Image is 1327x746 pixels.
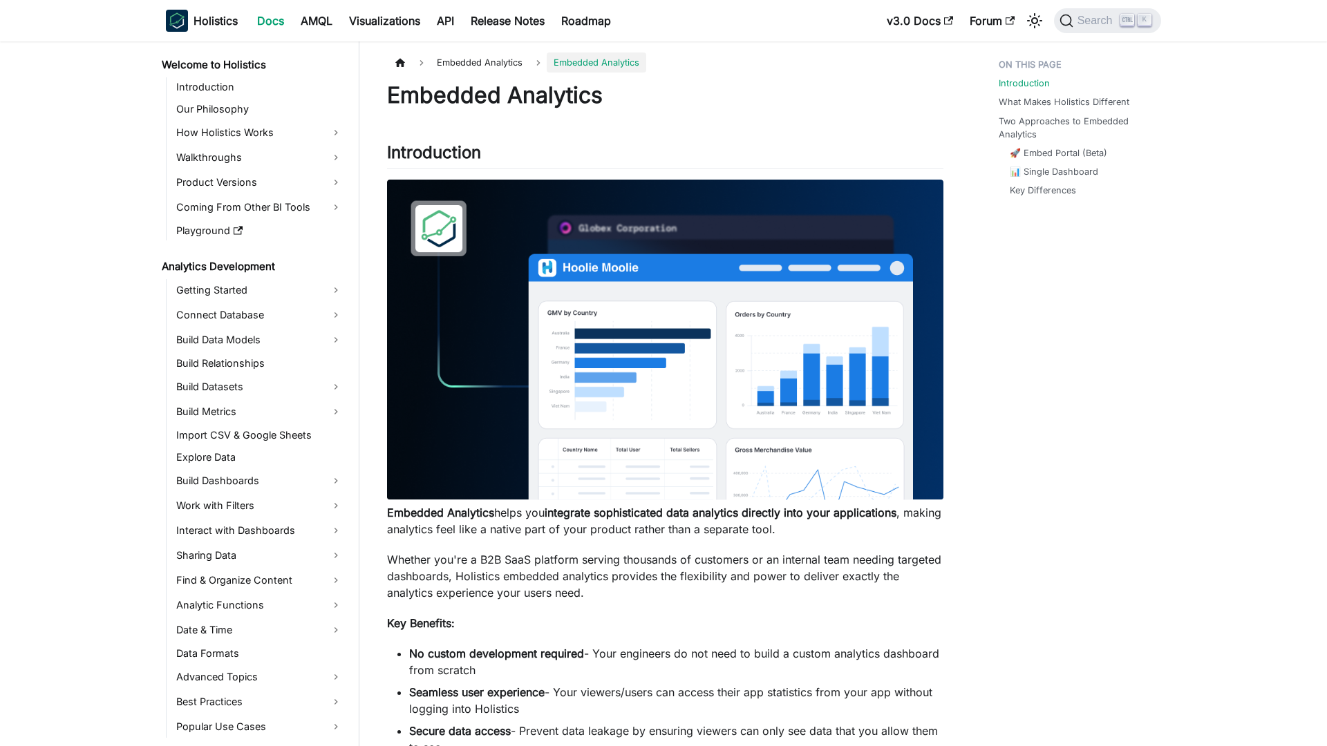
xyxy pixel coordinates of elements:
[158,55,347,75] a: Welcome to Holistics
[387,180,943,500] img: Embedded Dashboard
[545,506,896,519] strong: integrate sophisticated data analytics directly into your applications
[387,82,943,109] h1: Embedded Analytics
[172,401,347,423] a: Build Metrics
[172,329,347,351] a: Build Data Models
[387,52,943,73] nav: Breadcrumbs
[999,115,1153,141] a: Two Approaches to Embedded Analytics
[387,616,455,630] strong: Key Benefits:
[172,304,347,326] a: Connect Database
[249,10,292,32] a: Docs
[172,279,347,301] a: Getting Started
[1024,10,1046,32] button: Switch between dark and light mode (currently light mode)
[462,10,553,32] a: Release Notes
[172,495,347,517] a: Work with Filters
[961,10,1023,32] a: Forum
[430,52,529,73] span: Embedded Analytics
[387,142,943,169] h2: Introduction
[429,10,462,32] a: API
[172,544,347,566] a: Sharing Data
[172,122,347,144] a: How Holistics Works
[172,376,347,398] a: Build Datasets
[172,354,347,373] a: Build Relationships
[292,10,341,32] a: AMQL
[172,666,347,688] a: Advanced Topics
[387,52,413,73] a: Home page
[878,10,961,32] a: v3.0 Docs
[409,647,584,660] strong: No custom development required
[999,77,1050,90] a: Introduction
[387,504,943,537] p: helps you , making analytics feel like a native part of your product rather than a separate tool.
[1010,165,1098,178] a: 📊 Single Dashboard
[172,221,347,240] a: Playground
[547,52,646,73] span: Embedded Analytics
[1054,8,1161,33] button: Search (Ctrl+K)
[172,519,347,542] a: Interact with Dashboards
[194,12,238,29] b: Holistics
[172,99,347,119] a: Our Philosophy
[172,146,347,169] a: Walkthroughs
[172,644,347,663] a: Data Formats
[341,10,429,32] a: Visualizations
[172,470,347,492] a: Build Dashboards
[172,196,347,218] a: Coming From Other BI Tools
[1010,146,1107,160] a: 🚀 Embed Portal (Beta)
[387,551,943,601] p: Whether you're a B2B SaaS platform serving thousands of customers or an internal team needing tar...
[409,724,511,738] strong: Secure data access
[172,569,347,591] a: Find & Organize Content
[172,448,347,467] a: Explore Data
[172,619,347,641] a: Date & Time
[1073,15,1121,27] span: Search
[172,716,347,738] a: Popular Use Cases
[166,10,238,32] a: HolisticsHolistics
[999,95,1129,108] a: What Makes Holistics Different
[387,506,494,519] strong: Embedded Analytics
[166,10,188,32] img: Holistics
[1138,14,1151,26] kbd: K
[409,684,943,717] li: - Your viewers/users can access their app statistics from your app without logging into Holistics
[152,41,359,746] nav: Docs sidebar
[172,691,347,713] a: Best Practices
[172,425,347,445] a: Import CSV & Google Sheets
[172,77,347,97] a: Introduction
[409,645,943,678] li: - Your engineers do not need to build a custom analytics dashboard from scratch
[172,594,347,616] a: Analytic Functions
[158,257,347,276] a: Analytics Development
[553,10,619,32] a: Roadmap
[409,685,545,699] strong: Seamless user experience
[172,171,347,193] a: Product Versions
[1010,184,1076,197] a: Key Differences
